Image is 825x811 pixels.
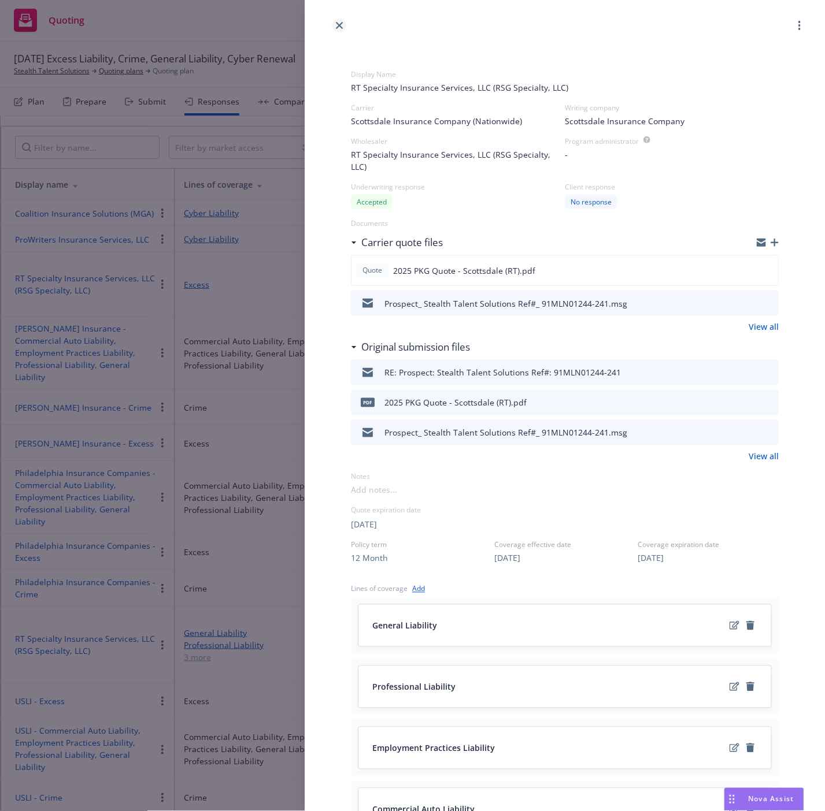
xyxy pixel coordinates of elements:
[565,148,568,161] span: -
[565,182,779,192] div: Client response
[745,426,754,440] button: download file
[764,426,774,440] button: preview file
[745,296,754,310] button: download file
[727,741,741,755] a: edit
[749,450,779,462] a: View all
[565,115,685,127] span: Scottsdale Insurance Company
[384,297,627,310] div: Prospect_ Stealth Talent Solutions Ref#_ 91MLN01244-241.msg
[351,584,408,594] div: Lines of coverage
[764,366,774,380] button: preview file
[494,552,520,564] button: [DATE]
[745,366,754,380] button: download file
[351,218,779,228] div: Documents
[749,794,794,804] span: Nova Assist
[361,340,470,355] h3: Original submission files
[351,136,565,146] div: Wholesaler
[351,540,492,550] span: Policy term
[743,741,757,755] a: remove
[763,263,774,277] button: preview file
[725,788,739,810] div: Drag to move
[745,396,754,410] button: download file
[565,103,779,113] div: Writing company
[727,680,741,694] a: edit
[361,398,375,407] span: pdf
[638,552,664,564] button: [DATE]
[332,18,346,32] a: close
[351,115,522,127] span: Scottsdale Insurance Company (Nationwide)
[412,583,425,595] a: Add
[351,182,565,192] div: Underwriting response
[745,263,754,277] button: download file
[351,340,470,355] div: Original submission files
[351,505,779,515] div: Quote expiration date
[743,680,757,694] a: remove
[764,396,774,410] button: preview file
[372,742,495,754] span: Employment Practices Liability
[638,540,779,550] span: Coverage expiration date
[351,69,779,79] div: Display Name
[384,426,627,438] div: Prospect_ Stealth Talent Solutions Ref#_ 91MLN01244-241.msg
[351,552,388,564] button: 12 Month
[393,265,535,277] span: 2025 PKG Quote - Scottsdale (RT).pdf
[384,366,621,378] div: RE: Prospect: Stealth Talent Solutions Ref#: 91MLN01244-241
[764,296,774,310] button: preview file
[351,81,779,94] span: RT Specialty Insurance Services, LLC (RSG Specialty, LLC)
[565,195,617,209] div: No response
[494,540,635,550] span: Coverage effective date
[361,265,384,276] span: Quote
[727,619,741,633] a: edit
[361,235,443,250] h3: Carrier quote files
[351,518,377,530] button: [DATE]
[372,620,437,632] span: General Liability
[565,136,639,146] div: Program administrator
[351,148,565,173] span: RT Specialty Insurance Services, LLC (RSG Specialty, LLC)
[743,619,757,633] a: remove
[384,396,527,408] div: 2025 PKG Quote - Scottsdale (RT).pdf
[351,471,779,481] div: Notes
[351,195,393,209] div: Accepted
[351,103,565,113] div: Carrier
[351,235,443,250] div: Carrier quote files
[724,788,804,811] button: Nova Assist
[372,681,456,693] span: Professional Liability
[749,321,779,333] a: View all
